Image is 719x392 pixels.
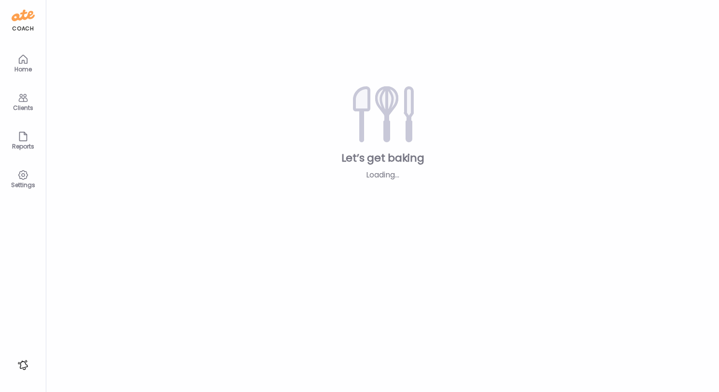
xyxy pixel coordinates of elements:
[12,8,35,23] img: ate
[6,182,41,188] div: Settings
[315,169,450,181] div: Loading...
[12,25,34,33] div: coach
[6,66,41,72] div: Home
[62,151,704,165] div: Let’s get baking
[6,143,41,149] div: Reports
[6,105,41,111] div: Clients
